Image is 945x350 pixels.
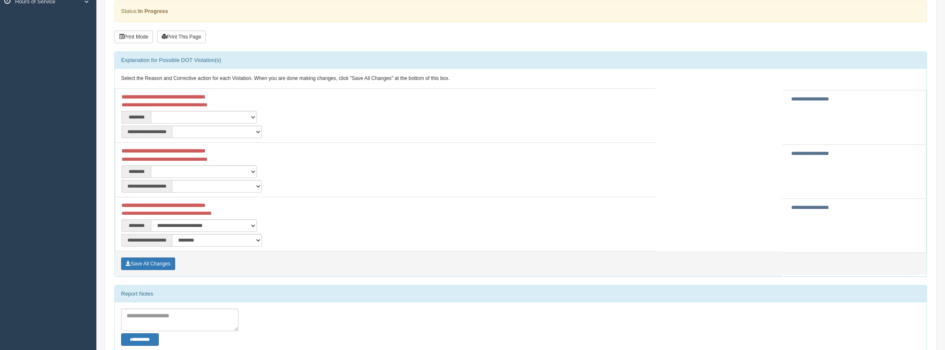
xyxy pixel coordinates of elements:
button: Save [121,257,175,270]
div: Status: [114,0,927,22]
div: Select the Reason and Corrective action for each Violation. When you are done making changes, cli... [115,69,927,89]
strong: In Progress [138,8,168,14]
div: Report Notes [115,286,927,302]
div: Explanation for Possible DOT Violation(s) [115,52,927,69]
button: Print Mode [114,31,153,43]
button: Change Filter Options [121,333,159,346]
button: Print This Page [157,31,206,43]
